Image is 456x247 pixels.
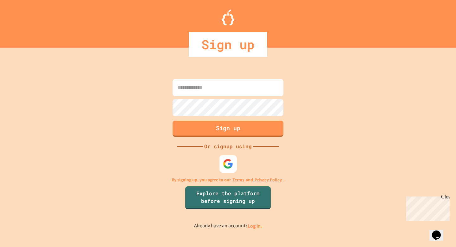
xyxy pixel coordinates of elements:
[173,121,283,137] button: Sign up
[203,143,253,150] div: Or signup using
[403,194,450,221] iframe: chat widget
[255,177,282,183] a: Privacy Policy
[172,177,285,183] p: By signing up, you agree to our and .
[194,222,262,230] p: Already have an account?
[232,177,244,183] a: Terms
[222,10,234,25] img: Logo.svg
[248,223,262,229] a: Log in.
[429,222,450,241] iframe: chat widget
[189,32,267,57] div: Sign up
[185,186,271,209] a: Explore the platform before signing up
[223,159,233,169] img: google-icon.svg
[3,3,44,40] div: Chat with us now!Close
